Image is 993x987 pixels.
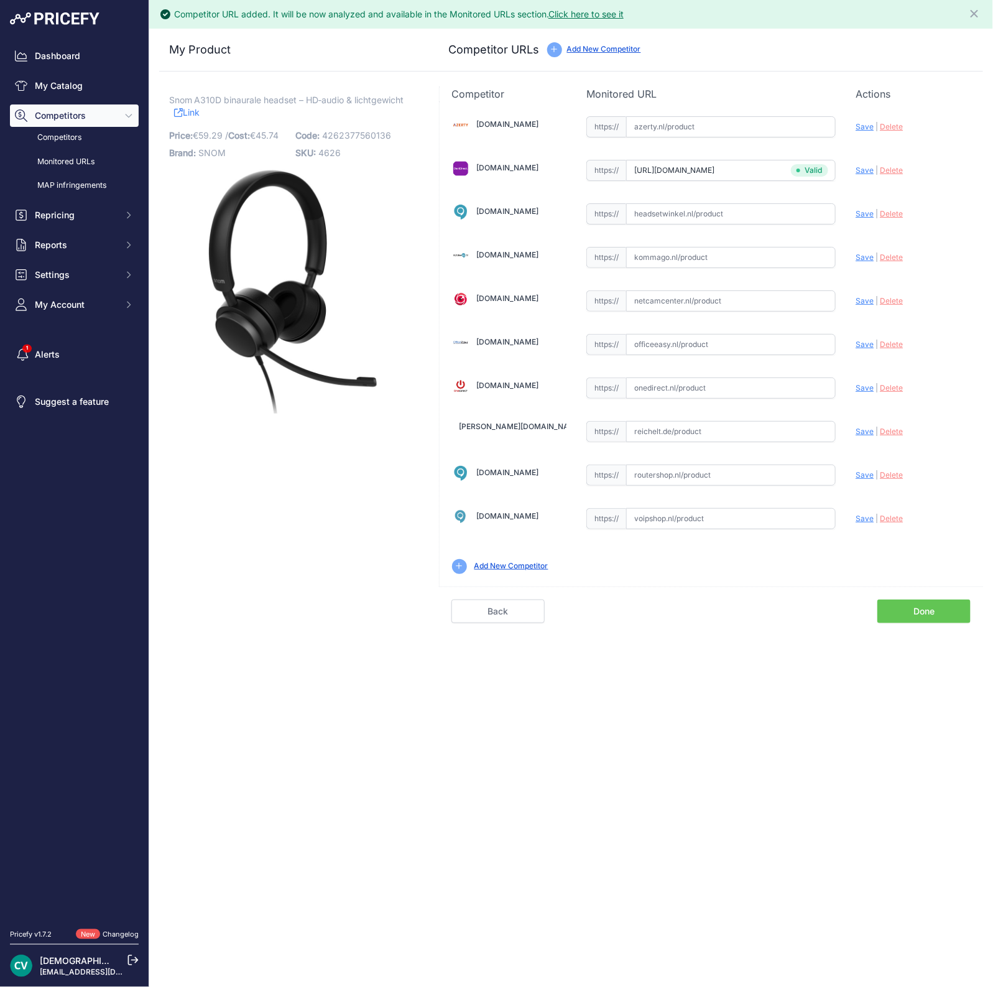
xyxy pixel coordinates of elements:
[856,340,874,349] span: Save
[880,427,903,436] span: Delete
[586,290,626,312] span: https://
[875,209,878,218] span: |
[256,130,279,141] span: 45.74
[626,334,836,355] input: officeeasy.nl/product
[548,9,624,19] a: Click here to see it
[477,468,539,477] a: [DOMAIN_NAME]
[169,127,288,144] p: €
[10,343,139,366] a: Alerts
[169,41,414,58] h3: My Product
[626,116,836,137] input: azerty.nl/product
[103,930,139,938] a: Changelog
[586,160,626,181] span: https://
[322,130,391,141] span: 4262377560136
[10,127,139,149] a: Competitors
[198,130,223,141] span: 59.29
[875,340,878,349] span: |
[35,269,116,281] span: Settings
[169,147,196,158] span: Brand:
[477,163,539,172] a: [DOMAIN_NAME]
[875,383,878,392] span: |
[856,470,874,480] span: Save
[225,130,279,141] span: / €
[626,465,836,486] input: routershop.nl/product
[477,381,539,390] a: [DOMAIN_NAME]
[477,206,539,216] a: [DOMAIN_NAME]
[169,92,404,108] span: Snom A310D binaurale headset – HD‑audio & lichtgewicht
[35,209,116,221] span: Repricing
[10,104,139,127] button: Competitors
[586,378,626,399] span: https://
[626,203,836,225] input: headsetwinkel.nl/product
[295,147,316,158] span: SKU:
[875,470,878,480] span: |
[856,296,874,305] span: Save
[10,234,139,256] button: Reports
[35,109,116,122] span: Competitors
[295,130,320,141] span: Code:
[856,86,971,101] p: Actions
[10,12,99,25] img: Pricefy Logo
[567,44,641,53] a: Add New Competitor
[477,250,539,259] a: [DOMAIN_NAME]
[626,247,836,268] input: kommago.nl/product
[452,86,567,101] p: Competitor
[586,116,626,137] span: https://
[875,296,878,305] span: |
[856,427,874,436] span: Save
[477,337,539,346] a: [DOMAIN_NAME]
[968,5,983,20] button: Close
[880,470,903,480] span: Delete
[880,383,903,392] span: Delete
[586,203,626,225] span: https://
[626,508,836,529] input: voipshop.nl/product
[626,378,836,399] input: onedirect.nl/product
[586,247,626,268] span: https://
[477,294,539,303] a: [DOMAIN_NAME]
[880,514,903,523] span: Delete
[880,122,903,131] span: Delete
[856,209,874,218] span: Save
[880,340,903,349] span: Delete
[880,296,903,305] span: Delete
[76,929,100,940] span: New
[477,511,539,521] a: [DOMAIN_NAME]
[586,334,626,355] span: https://
[10,45,139,914] nav: Sidebar
[880,209,903,218] span: Delete
[856,383,874,392] span: Save
[586,508,626,529] span: https://
[880,253,903,262] span: Delete
[174,104,200,120] a: Link
[174,8,624,21] div: Competitor URL added. It will be now analyzed and available in the Monitored URLs section.
[40,955,338,966] a: [DEMOGRAPHIC_DATA][PERSON_NAME] der ree [DEMOGRAPHIC_DATA]
[451,600,545,623] a: Back
[856,514,874,523] span: Save
[856,122,874,131] span: Save
[35,299,116,311] span: My Account
[228,130,250,141] span: Cost:
[875,514,878,523] span: |
[875,122,878,131] span: |
[40,967,170,976] a: [EMAIL_ADDRESS][DOMAIN_NAME]
[318,147,341,158] span: 4626
[10,175,139,197] a: MAP infringements
[10,264,139,286] button: Settings
[10,929,52,940] div: Pricefy v1.7.2
[586,86,836,101] p: Monitored URL
[875,427,878,436] span: |
[875,253,878,262] span: |
[169,130,193,141] span: Price:
[586,465,626,486] span: https://
[10,75,139,97] a: My Catalog
[10,151,139,173] a: Monitored URLs
[10,45,139,67] a: Dashboard
[477,119,539,129] a: [DOMAIN_NAME]
[877,600,971,623] a: Done
[880,165,903,175] span: Delete
[586,421,626,442] span: https://
[10,391,139,413] a: Suggest a feature
[460,422,583,431] a: [PERSON_NAME][DOMAIN_NAME]
[10,204,139,226] button: Repricing
[449,41,540,58] h3: Competitor URLs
